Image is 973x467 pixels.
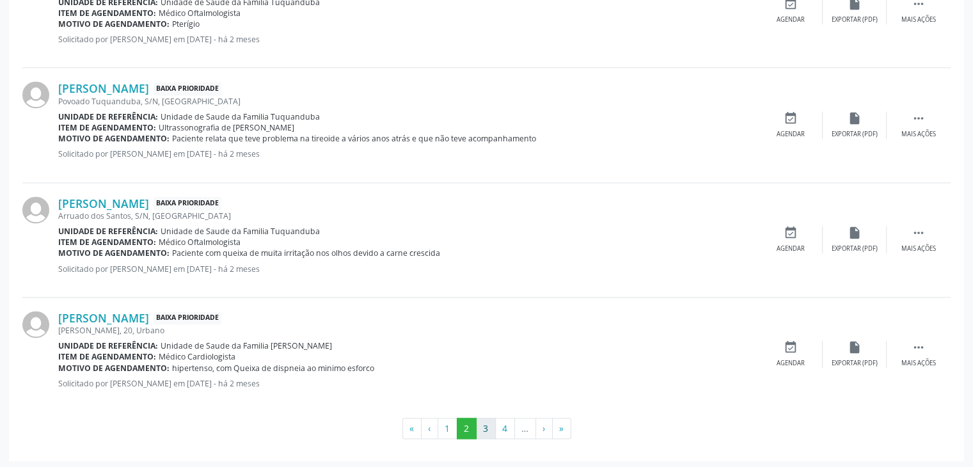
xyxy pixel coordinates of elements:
span: hipertenso, com Queixa de dispneia ao minimo esforco [172,363,374,374]
i:  [912,111,926,125]
i: insert_drive_file [848,111,862,125]
div: Arruado dos Santos, S/N, [GEOGRAPHIC_DATA] [58,210,759,221]
ul: Pagination [22,418,951,439]
div: Exportar (PDF) [832,359,878,368]
div: Mais ações [901,15,936,24]
span: Baixa Prioridade [154,196,221,210]
div: Mais ações [901,130,936,139]
i: event_available [784,226,798,240]
img: img [22,311,49,338]
button: Go to last page [552,418,571,439]
b: Motivo de agendamento: [58,19,170,29]
p: Solicitado por [PERSON_NAME] em [DATE] - há 2 meses [58,378,759,389]
a: [PERSON_NAME] [58,81,149,95]
button: Go to page 3 [476,418,496,439]
span: Unidade de Saude da Familia [PERSON_NAME] [161,340,332,351]
b: Item de agendamento: [58,237,156,248]
div: Agendar [777,359,805,368]
span: Baixa Prioridade [154,82,221,95]
span: Paciente relata que teve problema na tireoide a vários anos atrás e que não teve acompanhamento [172,133,536,144]
div: Exportar (PDF) [832,130,878,139]
i:  [912,340,926,354]
div: Agendar [777,244,805,253]
span: Unidade de Saude da Familia Tuquanduba [161,111,320,122]
div: Mais ações [901,244,936,253]
span: Médico Oftalmologista [159,8,241,19]
a: [PERSON_NAME] [58,311,149,325]
img: img [22,196,49,223]
div: Agendar [777,15,805,24]
i: insert_drive_file [848,226,862,240]
span: Unidade de Saude da Familia Tuquanduba [161,226,320,237]
b: Unidade de referência: [58,340,158,351]
img: img [22,81,49,108]
b: Motivo de agendamento: [58,363,170,374]
b: Unidade de referência: [58,111,158,122]
b: Item de agendamento: [58,122,156,133]
b: Item de agendamento: [58,351,156,362]
span: Médico Oftalmologista [159,237,241,248]
div: Mais ações [901,359,936,368]
button: Go to page 4 [495,418,515,439]
button: Go to previous page [421,418,438,439]
p: Solicitado por [PERSON_NAME] em [DATE] - há 2 meses [58,34,759,45]
div: Exportar (PDF) [832,244,878,253]
div: [PERSON_NAME], 20, Urbano [58,325,759,336]
span: Ultrassonografia de [PERSON_NAME] [159,122,294,133]
div: Povoado Tuquanduba, S/N, [GEOGRAPHIC_DATA] [58,96,759,107]
i: insert_drive_file [848,340,862,354]
button: Go to page 1 [438,418,457,439]
b: Motivo de agendamento: [58,248,170,258]
button: Go to first page [402,418,422,439]
button: Go to next page [535,418,553,439]
span: Baixa Prioridade [154,312,221,325]
i: event_available [784,340,798,354]
p: Solicitado por [PERSON_NAME] em [DATE] - há 2 meses [58,264,759,274]
p: Solicitado por [PERSON_NAME] em [DATE] - há 2 meses [58,148,759,159]
i: event_available [784,111,798,125]
div: Exportar (PDF) [832,15,878,24]
span: Médico Cardiologista [159,351,235,362]
b: Unidade de referência: [58,226,158,237]
b: Item de agendamento: [58,8,156,19]
span: Paciente com queixa de muita irritação nos olhos devido a carne crescida [172,248,440,258]
a: [PERSON_NAME] [58,196,149,210]
button: Go to page 2 [457,418,477,439]
i:  [912,226,926,240]
b: Motivo de agendamento: [58,133,170,144]
div: Agendar [777,130,805,139]
span: Pterígio [172,19,200,29]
